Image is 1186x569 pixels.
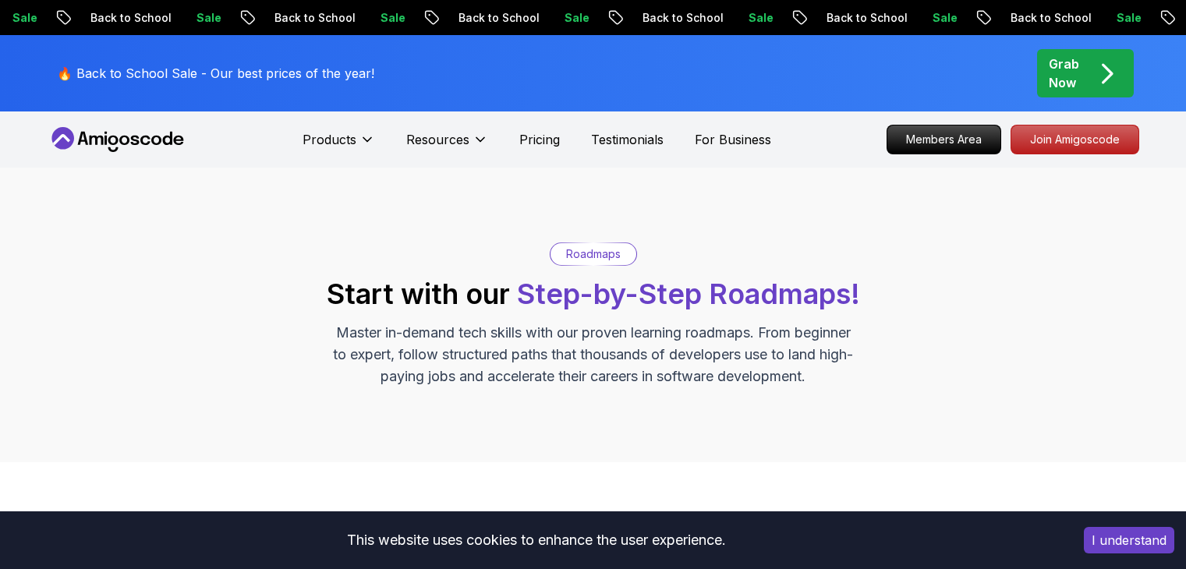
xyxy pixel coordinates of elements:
[591,130,664,149] a: Testimonials
[1011,125,1139,154] a: Join Amigoscode
[1049,55,1079,92] p: Grab Now
[57,64,374,83] p: 🔥 Back to School Sale - Our best prices of the year!
[600,10,706,26] p: Back to School
[154,10,204,26] p: Sale
[327,278,860,309] h2: Start with our
[303,130,375,161] button: Products
[1084,527,1174,553] button: Accept cookies
[338,10,388,26] p: Sale
[12,523,1060,557] div: This website uses cookies to enhance the user experience.
[406,130,488,161] button: Resources
[416,10,522,26] p: Back to School
[232,10,338,26] p: Back to School
[519,130,560,149] a: Pricing
[890,10,940,26] p: Sale
[303,130,356,149] p: Products
[968,10,1074,26] p: Back to School
[517,277,860,311] span: Step-by-Step Roadmaps!
[406,130,469,149] p: Resources
[887,125,1000,154] p: Members Area
[695,130,771,149] a: For Business
[706,10,756,26] p: Sale
[48,10,154,26] p: Back to School
[784,10,890,26] p: Back to School
[1011,125,1138,154] p: Join Amigoscode
[887,125,1001,154] a: Members Area
[566,246,621,262] p: Roadmaps
[522,10,572,26] p: Sale
[1074,10,1124,26] p: Sale
[331,322,855,387] p: Master in-demand tech skills with our proven learning roadmaps. From beginner to expert, follow s...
